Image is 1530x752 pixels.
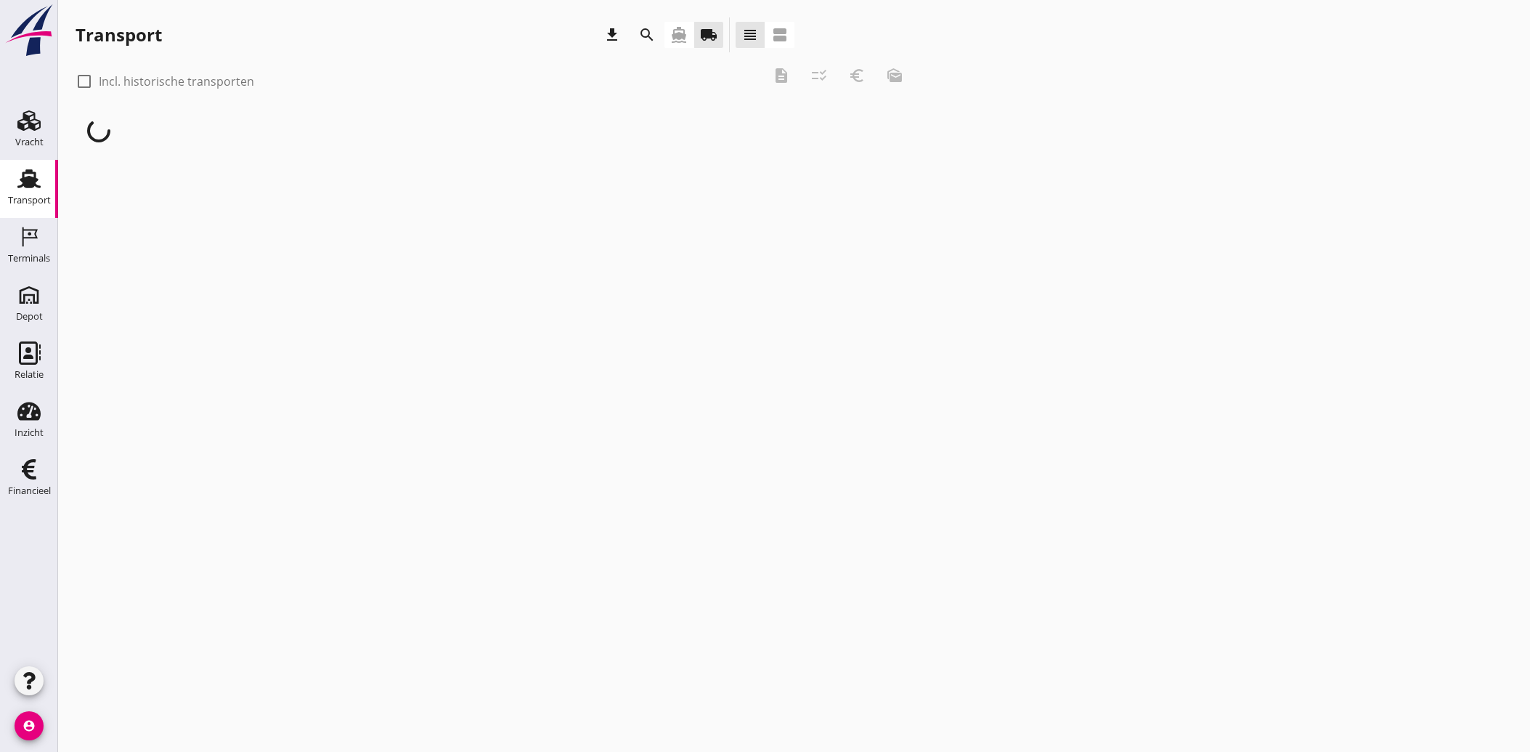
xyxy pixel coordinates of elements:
div: Transport [8,195,51,205]
i: search [638,26,656,44]
div: Inzicht [15,428,44,437]
i: account_circle [15,711,44,740]
i: directions_boat [670,26,688,44]
div: Relatie [15,370,44,379]
img: logo-small.a267ee39.svg [3,4,55,57]
div: Transport [76,23,162,47]
i: download [603,26,621,44]
div: Terminals [8,254,50,263]
label: Incl. historische transporten [99,74,254,89]
div: Financieel [8,486,51,496]
i: view_headline [741,26,759,44]
div: Vracht [15,137,44,147]
div: Depot [16,312,43,321]
i: local_shipping [700,26,717,44]
i: view_agenda [771,26,789,44]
